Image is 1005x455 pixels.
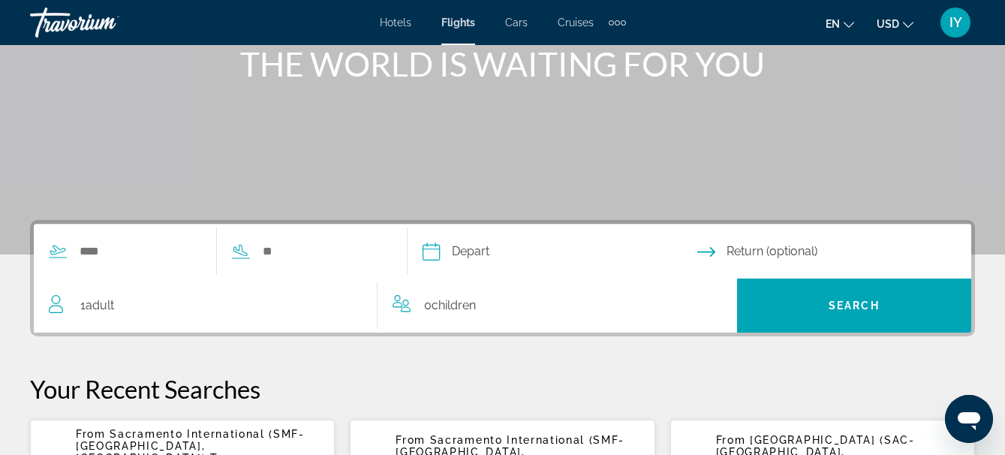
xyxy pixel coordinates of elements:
span: From [76,428,106,440]
a: Hotels [380,17,411,29]
span: en [826,18,840,30]
span: From [716,434,746,446]
span: 1 [80,295,114,316]
p: Your Recent Searches [30,374,975,404]
span: Children [432,298,476,312]
div: Search widget [34,224,971,333]
span: USD [877,18,899,30]
button: Depart date [423,224,697,279]
button: Change language [826,13,854,35]
button: Change currency [877,13,913,35]
h1: THE WORLD IS WAITING FOR YOU [221,44,784,83]
span: From [396,434,426,446]
span: Adult [86,298,114,312]
span: IY [949,15,962,30]
button: Travelers: 1 adult, 0 children [34,279,737,333]
a: Flights [441,17,475,29]
button: Search [737,279,971,333]
a: Cars [505,17,528,29]
a: Cruises [558,17,594,29]
button: Return date [697,224,972,279]
button: User Menu [936,7,975,38]
a: Travorium [30,3,180,42]
span: Search [829,300,880,312]
span: Return (optional) [727,241,817,262]
span: 0 [424,295,476,316]
button: Extra navigation items [609,11,626,35]
iframe: Button to launch messaging window [945,395,993,443]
